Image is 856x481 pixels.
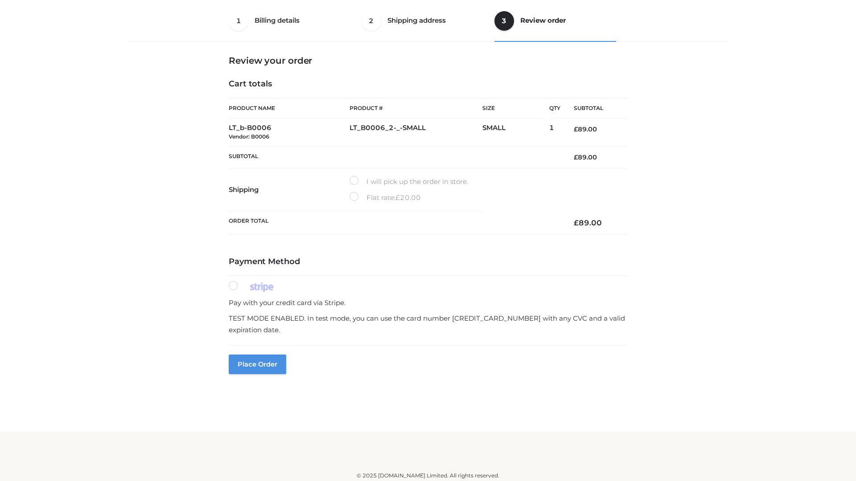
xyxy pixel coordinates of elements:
th: Subtotal [229,146,560,168]
th: Product # [350,98,482,118]
th: Order Total [229,211,560,235]
span: £ [574,125,578,133]
bdi: 89.00 [574,125,597,133]
th: Shipping [229,168,350,211]
bdi: 20.00 [395,193,421,202]
th: Subtotal [560,98,627,118]
button: Place order [229,355,286,374]
p: Pay with your credit card via Stripe. [229,297,627,309]
td: 1 [549,118,560,147]
div: © 2025 [DOMAIN_NAME] Limited. All rights reserved. [132,471,724,480]
th: Size [482,98,545,118]
th: Product Name [229,98,350,118]
h4: Payment Method [229,257,627,267]
td: LT_b-B0006 [229,118,350,147]
bdi: 89.00 [574,153,597,161]
h4: Cart totals [229,79,627,89]
span: £ [574,153,578,161]
p: TEST MODE ENABLED. In test mode, you can use the card number [CREDIT_CARD_NUMBER] with any CVC an... [229,313,627,335]
h3: Review your order [229,55,627,66]
td: LT_B0006_2-_-SMALL [350,118,482,147]
span: £ [395,193,400,202]
bdi: 89.00 [574,218,602,227]
span: £ [574,218,579,227]
th: Qty [549,98,560,118]
label: Flat rate: [350,192,421,204]
label: I will pick up the order in store. [350,176,468,188]
small: Vendor: B0006 [229,133,269,140]
td: SMALL [482,118,549,147]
